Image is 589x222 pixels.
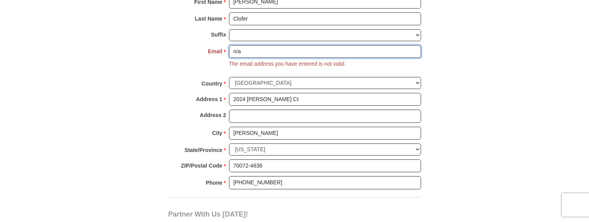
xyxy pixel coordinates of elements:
[196,94,222,105] strong: Address 1
[181,160,222,171] strong: ZIP/Postal Code
[212,128,222,138] strong: City
[211,29,226,40] strong: Suffix
[229,60,346,68] li: The email address you have entered is not valid.
[200,110,226,121] strong: Address 2
[201,78,222,89] strong: Country
[206,177,222,188] strong: Phone
[168,210,248,218] span: Partner With Us [DATE]!
[208,46,222,57] strong: Email
[195,13,222,24] strong: Last Name
[185,145,222,156] strong: State/Province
